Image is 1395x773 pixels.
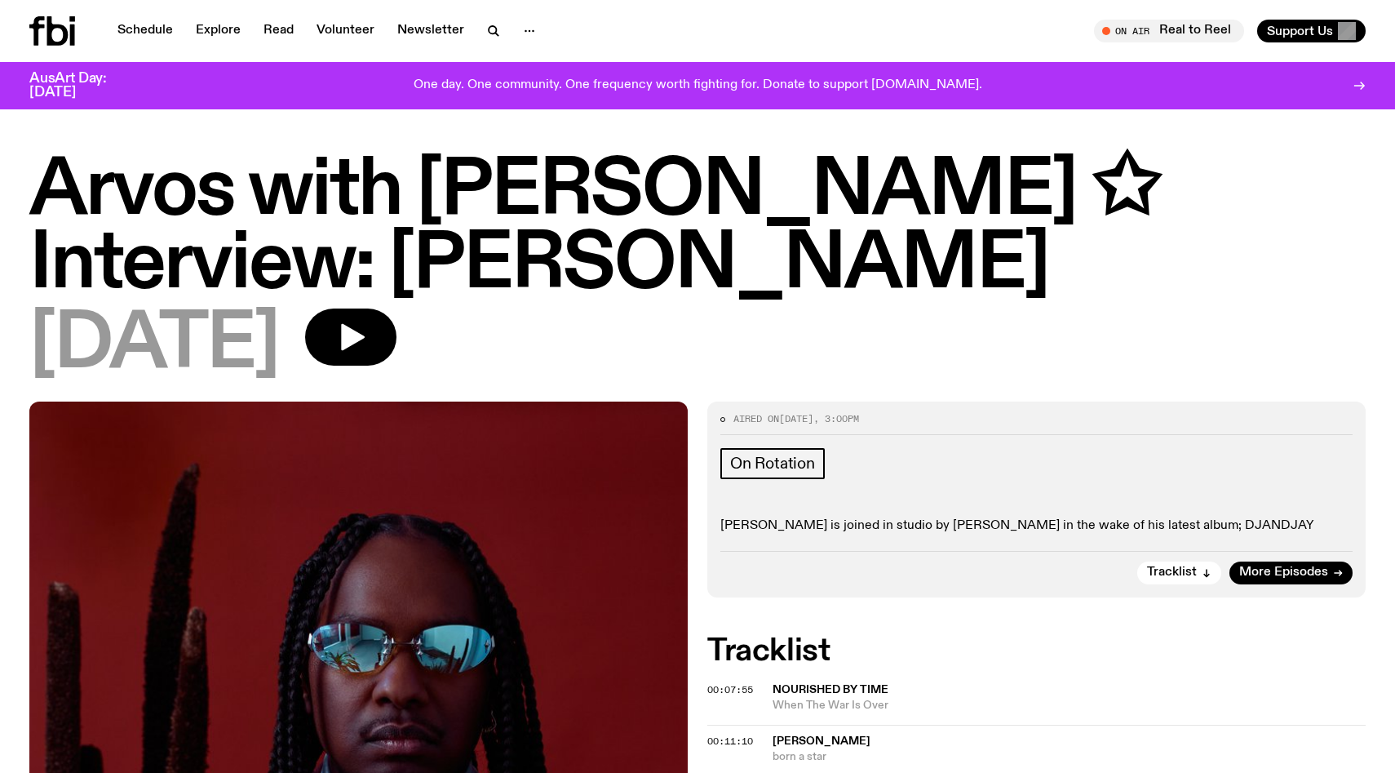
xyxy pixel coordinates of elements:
[707,735,753,748] span: 00:11:10
[1147,566,1197,579] span: Tracklist
[1267,24,1333,38] span: Support Us
[779,412,813,425] span: [DATE]
[1229,562,1353,584] a: More Episodes
[720,518,1353,534] p: [PERSON_NAME] is joined in studio by [PERSON_NAME] in the wake of his latest album; DJANDJAY
[186,20,250,42] a: Explore
[730,455,815,473] span: On Rotation
[707,637,1366,666] h2: Tracklist
[733,412,779,425] span: Aired on
[707,686,753,695] button: 00:07:55
[387,20,474,42] a: Newsletter
[707,737,753,746] button: 00:11:10
[414,78,982,93] p: One day. One community. One frequency worth fighting for. Donate to support [DOMAIN_NAME].
[29,309,279,382] span: [DATE]
[773,684,888,695] span: Nourished By Time
[108,20,183,42] a: Schedule
[29,72,134,100] h3: AusArt Day: [DATE]
[707,683,753,696] span: 00:07:55
[254,20,303,42] a: Read
[773,749,1366,765] span: born a star
[773,698,1366,713] span: When The War Is Over
[1137,562,1221,584] button: Tracklist
[813,412,859,425] span: , 3:00pm
[1094,20,1244,42] button: On AirReal to Reel
[307,20,384,42] a: Volunteer
[29,155,1366,302] h1: Arvos with [PERSON_NAME] ✩ Interview: [PERSON_NAME]
[1257,20,1366,42] button: Support Us
[773,735,870,747] span: [PERSON_NAME]
[1239,566,1328,579] span: More Episodes
[720,448,825,479] a: On Rotation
